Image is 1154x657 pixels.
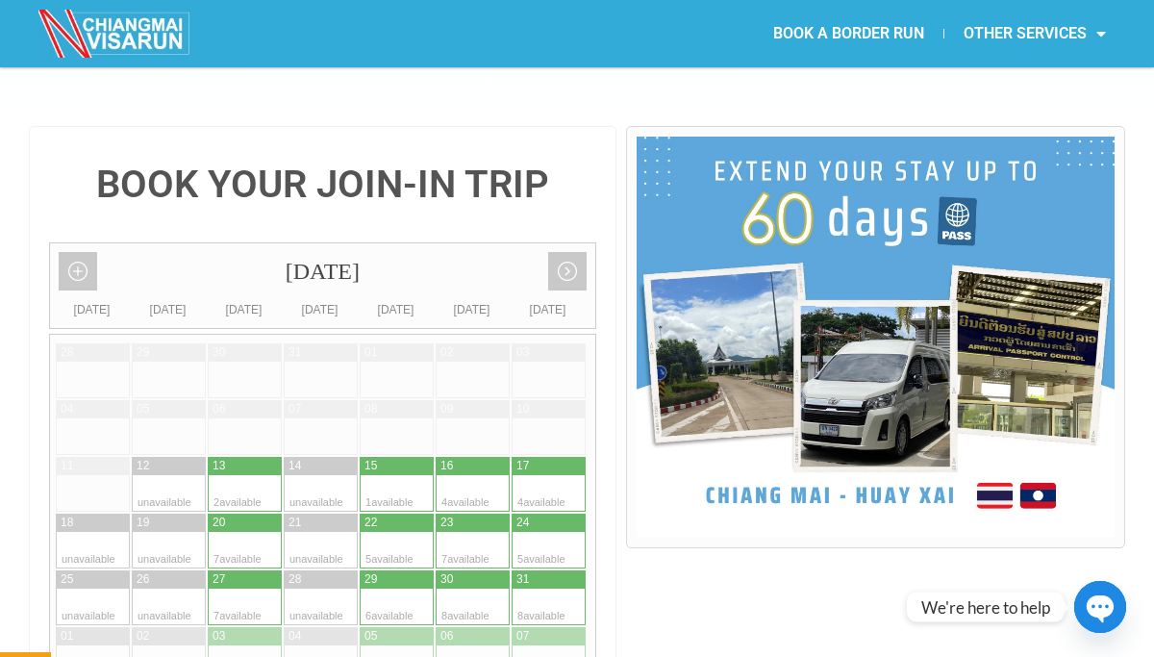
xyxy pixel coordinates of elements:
h4: BOOK YOUR JOIN-IN TRIP [49,165,596,204]
div: 08 [364,401,377,417]
div: 09 [440,401,453,417]
div: 29 [364,571,377,588]
div: 02 [137,628,149,644]
div: 15 [364,458,377,474]
div: 20 [213,515,225,531]
div: 11 [61,458,73,474]
div: [DATE] [130,300,206,319]
div: 04 [61,401,73,417]
div: 02 [440,344,453,361]
div: [DATE] [434,300,510,319]
a: BOOK A BORDER RUN [754,12,943,56]
div: 31 [288,344,301,361]
div: 23 [440,515,453,531]
nav: Menu [577,12,1125,56]
div: 13 [213,458,225,474]
div: [DATE] [282,300,358,319]
div: 30 [213,344,225,361]
div: 24 [516,515,529,531]
div: 25 [61,571,73,588]
div: [DATE] [206,300,282,319]
div: 21 [288,515,301,531]
div: 04 [288,628,301,644]
div: 16 [440,458,453,474]
div: 22 [364,515,377,531]
div: 19 [137,515,149,531]
div: 05 [364,628,377,644]
div: [DATE] [54,300,130,319]
div: 30 [440,571,453,588]
div: 06 [440,628,453,644]
div: 26 [137,571,149,588]
div: 03 [516,344,529,361]
div: 03 [213,628,225,644]
div: [DATE] [510,300,586,319]
div: 01 [364,344,377,361]
div: 14 [288,458,301,474]
div: 12 [137,458,149,474]
div: 07 [516,628,529,644]
div: 29 [137,344,149,361]
div: 28 [288,571,301,588]
div: 10 [516,401,529,417]
div: 07 [288,401,301,417]
div: 31 [516,571,529,588]
a: OTHER SERVICES [944,12,1125,56]
div: 17 [516,458,529,474]
div: [DATE] [358,300,434,319]
div: [DATE] [50,243,595,300]
div: 06 [213,401,225,417]
div: 28 [61,344,73,361]
div: 01 [61,628,73,644]
div: 05 [137,401,149,417]
div: 18 [61,515,73,531]
div: 27 [213,571,225,588]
